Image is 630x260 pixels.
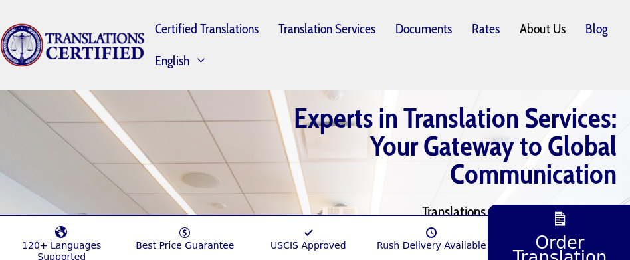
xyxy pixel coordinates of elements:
[270,240,346,251] span: USCIS Approved
[145,13,268,44] a: Certified Translations
[510,13,576,44] a: About Us
[370,219,494,251] a: Rush Delivery Available
[462,13,510,44] a: Rates
[576,13,617,44] a: Blog
[155,55,190,66] span: English
[124,219,247,251] a: Best Price Guarantee
[268,13,385,44] a: Translation Services
[377,240,486,251] span: Rush Delivery Available
[247,219,370,251] a: USCIS Approved
[385,13,462,44] a: Documents
[136,240,234,251] span: Best Price Guarantee
[241,104,617,188] h1: Experts in Translation Services: Your Gateway to Global Communication
[145,13,630,77] nav: Primary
